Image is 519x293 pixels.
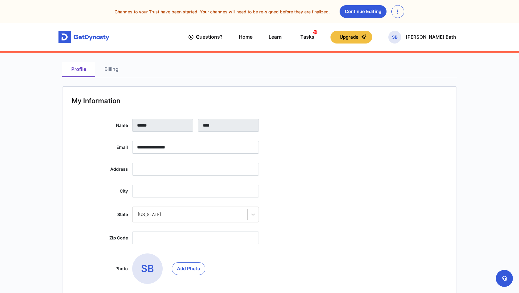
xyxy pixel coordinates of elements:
[298,28,314,46] a: Tasks28
[72,119,128,132] label: Name
[269,28,282,46] a: Learn
[72,207,128,222] label: State
[388,31,456,44] button: SB[PERSON_NAME] Bath
[5,5,514,18] div: Changes to your Trust have been started. Your changes will need to be re-signed before they are f...
[300,31,314,43] div: Tasks
[189,28,223,46] a: Questions?
[62,62,95,77] a: Profile
[239,28,252,46] a: Home
[72,141,128,154] label: Email
[330,31,372,44] button: Upgrade
[72,232,128,244] label: Zip Code
[388,31,401,44] span: SB
[72,185,128,197] label: City
[313,30,317,34] span: 28
[172,262,205,275] button: SB
[196,31,223,43] span: Questions?
[72,96,120,105] span: My Information
[340,5,387,18] a: Continue Editing
[406,35,456,40] p: [PERSON_NAME] Bath
[132,253,163,284] span: SB
[138,211,242,218] div: [US_STATE]
[72,253,128,284] label: Photo
[95,62,128,77] a: Billing
[58,31,109,43] img: Get started for free with Dynasty Trust Company
[72,163,128,176] label: Address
